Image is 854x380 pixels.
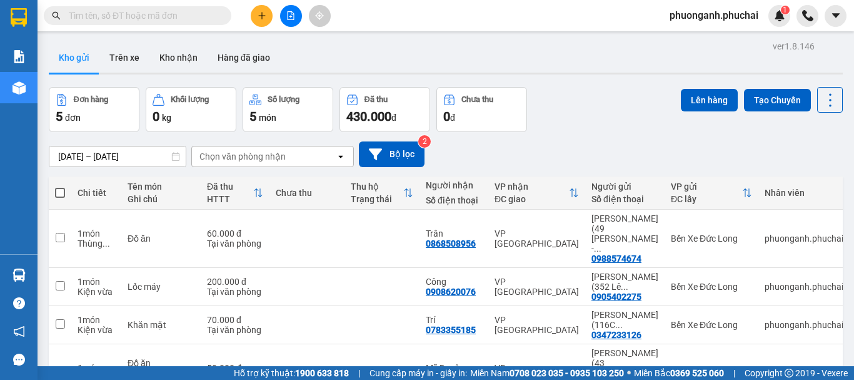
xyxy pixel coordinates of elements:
[149,43,208,73] button: Kho nhận
[436,87,527,132] button: Chưa thu0đ
[426,287,476,297] div: 0908620076
[128,358,194,368] div: Đồ ăn
[495,182,569,192] div: VP nhận
[351,182,403,192] div: Thu hộ
[391,113,396,123] span: đ
[344,177,419,210] th: Toggle SortBy
[665,177,758,210] th: Toggle SortBy
[627,371,631,376] span: ⚪️
[128,234,194,244] div: Đồ ăn
[443,109,450,124] span: 0
[74,95,108,104] div: Đơn hàng
[671,194,742,204] div: ĐC lấy
[351,194,403,204] div: Trạng thái
[201,177,269,210] th: Toggle SortBy
[591,182,658,192] div: Người gửi
[286,11,295,20] span: file-add
[591,330,641,340] div: 0347233126
[426,277,482,287] div: Công
[162,113,171,123] span: kg
[207,315,263,325] div: 70.000 đ
[765,188,843,198] div: Nhân viên
[744,89,811,111] button: Tạo Chuyến
[591,310,658,330] div: Hoàng Văn Hưng (116C khu thu nhập thấp - 064091004996)
[495,194,569,204] div: ĐC giao
[671,234,752,244] div: Bến Xe Đức Long
[78,315,115,325] div: 1 món
[671,282,752,292] div: Bến Xe Đức Long
[207,277,263,287] div: 200.000 đ
[146,87,236,132] button: Khối lượng0kg
[207,182,253,192] div: Đã thu
[315,11,324,20] span: aim
[49,43,99,73] button: Kho gửi
[369,366,467,380] span: Cung cấp máy in - giấy in:
[358,366,360,380] span: |
[591,292,641,302] div: 0905402275
[13,269,26,282] img: warehouse-icon
[234,366,349,380] span: Hỗ trợ kỹ thuật:
[78,287,115,297] div: Kiện vừa
[671,320,752,330] div: Bến Xe Đức Long
[13,50,26,63] img: solution-icon
[199,150,286,163] div: Chọn văn phòng nhận
[426,315,482,325] div: Trí
[450,113,455,123] span: đ
[243,87,333,132] button: Số lượng5món
[773,39,815,53] div: ver 1.8.146
[336,151,346,162] svg: open
[258,11,266,20] span: plus
[78,188,115,198] div: Chi tiết
[774,10,785,21] img: icon-new-feature
[765,320,843,330] div: phuonganh.phuchai
[621,282,628,292] span: ...
[495,315,579,335] div: VP [GEOGRAPHIC_DATA]
[309,5,331,27] button: aim
[207,239,263,249] div: Tại văn phòng
[591,272,658,292] div: Phan Trọng Nghĩa (352 Lê Thánh Tôn - 056092003792)
[495,277,579,297] div: VP [GEOGRAPHIC_DATA]
[207,287,263,297] div: Tại văn phòng
[153,109,159,124] span: 0
[671,182,742,192] div: VP gửi
[733,366,735,380] span: |
[495,229,579,249] div: VP [GEOGRAPHIC_DATA]
[52,11,61,20] span: search
[65,113,81,123] span: đơn
[681,89,738,111] button: Lên hàng
[13,354,25,366] span: message
[78,325,115,335] div: Kiện vừa
[128,320,194,330] div: Khăn mặt
[418,135,431,148] sup: 2
[208,43,280,73] button: Hàng đã giao
[207,229,263,239] div: 60.000 đ
[781,6,790,14] sup: 1
[13,81,26,95] img: warehouse-icon
[207,325,263,335] div: Tại văn phòng
[11,8,27,27] img: logo-vxr
[591,194,658,204] div: Số điện thoại
[128,194,194,204] div: Ghi chú
[78,239,115,249] div: Thùng xốp
[426,363,482,373] div: Mỹ Duyên
[488,177,585,210] th: Toggle SortBy
[785,369,793,377] span: copyright
[591,254,641,264] div: 0988574674
[78,229,115,239] div: 1 món
[128,282,194,292] div: Lốc máy
[426,325,476,335] div: 0783355185
[426,195,482,205] div: Số điện thoại
[171,95,209,104] div: Khối lượng
[783,6,787,14] span: 1
[56,109,63,124] span: 5
[364,95,388,104] div: Đã thu
[660,8,768,23] span: phuonganh.phuchai
[207,194,253,204] div: HTTT
[13,326,25,337] span: notification
[615,320,623,330] span: ...
[765,282,843,292] div: phuonganh.phuchai
[470,366,624,380] span: Miền Nam
[339,87,430,132] button: Đã thu430.000đ
[591,213,658,254] div: Lưu Văn Hải (49 Lê Văn Hưu - 064075003646)
[359,141,424,167] button: Bộ lọc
